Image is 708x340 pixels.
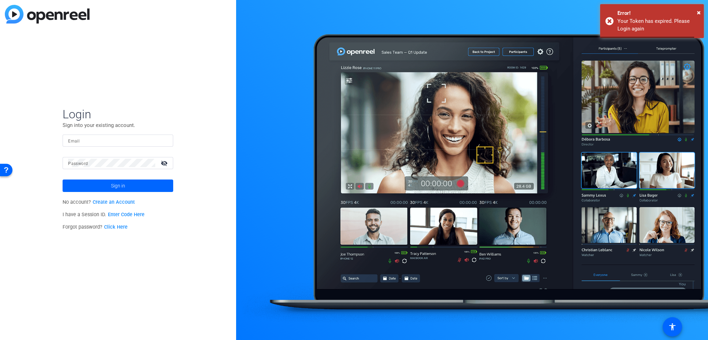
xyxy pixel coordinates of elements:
p: Sign into your existing account. [63,121,173,129]
input: Enter Email Address [68,136,168,145]
a: Create an Account [93,199,135,205]
a: Enter Code Here [108,212,145,218]
mat-icon: accessibility [668,323,677,331]
button: Sign in [63,180,173,192]
a: Click Here [104,224,128,230]
span: Forgot password? [63,224,128,230]
mat-label: Password [68,161,88,166]
mat-icon: visibility_off [157,158,173,168]
span: × [697,8,701,17]
span: I have a Session ID. [63,212,145,218]
span: No account? [63,199,135,205]
button: Close [697,7,701,18]
div: Your Token has expired. Please Login again [617,17,699,33]
span: Sign in [111,177,125,194]
img: blue-gradient.svg [5,5,90,24]
div: Error! [617,9,699,17]
mat-label: Email [68,139,80,144]
span: Login [63,107,173,121]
